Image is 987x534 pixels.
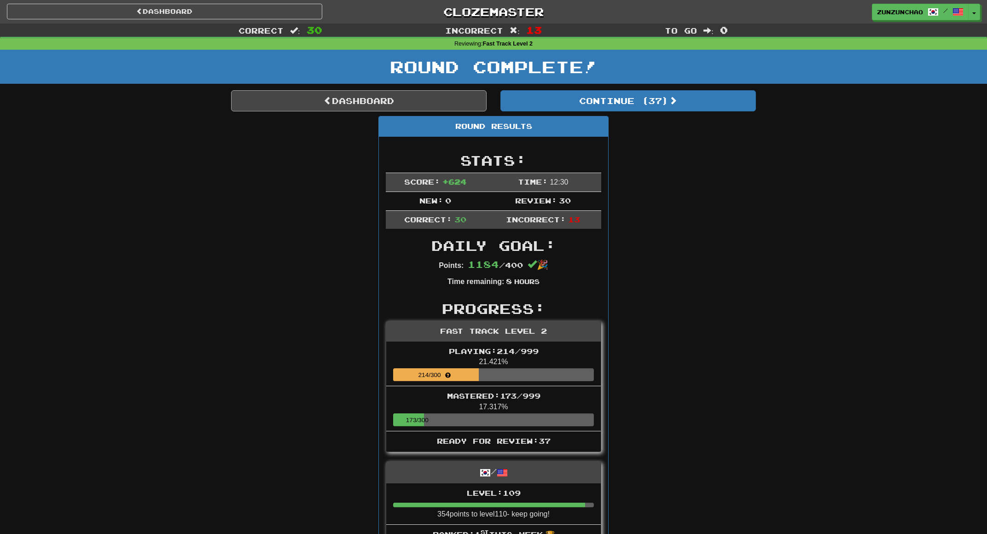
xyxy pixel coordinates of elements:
[510,27,520,35] span: :
[568,215,580,224] span: 13
[386,342,601,387] li: 21.421%
[393,368,479,381] div: Playing 214 sentences (21.421%)
[559,196,571,205] span: 30
[439,261,464,269] strong: Points:
[7,4,322,19] a: Dashboard
[386,386,601,431] li: 17.317%
[238,26,284,35] span: Correct
[665,26,697,35] span: To go
[506,215,566,224] span: Incorrect:
[515,196,557,205] span: Review:
[379,116,608,137] div: Round Results
[386,301,601,316] h2: Progress:
[500,90,756,111] button: Continue (37)
[468,259,499,270] span: 1184
[3,58,984,76] h1: Round Complete!
[404,215,452,224] span: Correct:
[467,488,521,497] span: Level: 109
[386,483,601,525] li: 354 points to level 110 - keep going!
[445,196,451,205] span: 0
[528,260,548,270] span: 🎉
[526,24,542,35] span: 13
[468,261,523,269] span: / 400
[386,153,601,168] h2: Stats:
[307,24,322,35] span: 30
[393,413,424,426] div: Mastered 173 sentences (17.317%)
[386,462,601,483] div: /
[447,391,540,400] span: Mastered: 173 / 999
[550,178,568,186] span: 12 : 30
[449,347,539,355] span: Playing: 214 / 999
[445,26,503,35] span: Incorrect
[518,177,548,186] span: Time:
[386,238,601,253] h2: Daily Goal:
[393,417,429,424] small: 173 / 300
[419,196,443,205] span: New:
[943,7,948,14] span: /
[483,41,533,47] strong: Fast Track Level 2
[872,4,969,20] a: ZunZunChao /
[442,177,466,186] span: + 624
[514,278,540,285] small: Hours
[877,8,923,16] span: ZunZunChao
[447,278,504,285] strong: Time remaining:
[386,321,601,342] div: Fast Track Level 2
[418,371,454,378] small: 214 / 300
[336,4,651,20] a: Clozemaster
[454,215,466,224] span: 30
[703,27,714,35] span: :
[506,277,512,285] span: 8
[437,436,551,445] span: Ready for Review: 37
[720,24,728,35] span: 0
[231,90,487,111] a: Dashboard
[290,27,300,35] span: :
[404,177,440,186] span: Score:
